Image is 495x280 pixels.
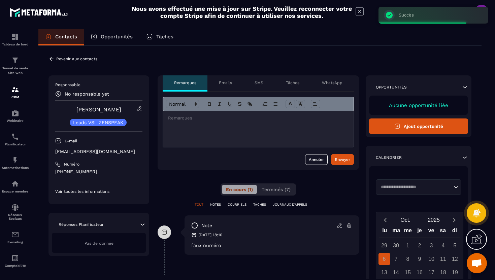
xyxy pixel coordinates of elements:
button: Terminés (7) [258,185,295,194]
div: 17 [426,267,437,278]
h2: Nous avons effectué une mise à jour sur Stripe. Veuillez reconnecter votre compte Stripe afin de ... [131,5,352,19]
p: NOTES [210,202,221,207]
p: Planificateur [2,142,29,146]
p: Opportunités [101,34,133,40]
input: Search for option [378,184,452,190]
a: accountantaccountantComptabilité [2,249,29,273]
div: lu [379,226,391,238]
button: Open months overlay [391,214,420,226]
button: Annuler [305,154,328,165]
p: E-mail [65,138,77,144]
div: 29 [378,240,390,251]
div: 2 [414,240,426,251]
a: Opportunités [84,29,139,45]
a: automationsautomationsAutomatisations [2,151,29,175]
div: 7 [390,253,402,265]
div: Search for option [376,179,461,195]
div: 30 [390,240,402,251]
p: Réseaux Sociaux [2,213,29,220]
div: 4 [437,240,449,251]
a: emailemailE-mailing [2,225,29,249]
a: formationformationCRM [2,80,29,104]
div: Ouvrir le chat [467,253,487,273]
p: COURRIELS [228,202,246,207]
div: 6 [378,253,390,265]
button: Next month [448,215,460,224]
a: schedulerschedulerPlanificateur [2,128,29,151]
div: sa [437,226,449,238]
div: ma [391,226,402,238]
button: Previous month [379,215,391,224]
div: 18 [437,267,449,278]
div: 16 [414,267,426,278]
p: JOURNAUX D'APPELS [273,202,307,207]
div: 5 [449,240,461,251]
p: E-mailing [2,240,29,244]
button: Envoyer [331,154,354,165]
div: Envoyer [335,156,350,163]
div: 9 [414,253,426,265]
p: Responsable [55,82,142,87]
p: No responsable yet [65,91,109,97]
p: Webinaire [2,119,29,123]
div: me [402,226,414,238]
a: Contacts [38,29,84,45]
img: automations [11,109,19,117]
p: SMS [255,80,263,85]
p: faux numéro [191,243,352,248]
div: 3 [426,240,437,251]
div: 11 [437,253,449,265]
p: Tâches [286,80,299,85]
p: Numéro [64,162,79,167]
div: 19 [449,267,461,278]
p: Calendrier [376,155,402,160]
div: je [414,226,426,238]
p: [PHONE_NUMBER] [55,169,142,175]
p: Tableau de bord [2,42,29,46]
p: TÂCHES [253,202,266,207]
span: Terminés (7) [262,187,291,192]
p: Revenir aux contacts [56,57,97,61]
img: email [11,231,19,239]
img: automations [11,156,19,164]
p: WhatsApp [322,80,342,85]
p: Comptabilité [2,264,29,268]
p: Automatisations [2,166,29,170]
p: Tunnel de vente Site web [2,66,29,75]
p: Espace membre [2,189,29,193]
img: formation [11,56,19,64]
p: Réponses Planificateur [59,222,104,227]
p: Opportunités [376,84,407,90]
a: automationsautomationsEspace membre [2,175,29,198]
p: TOUT [195,202,203,207]
a: social-networksocial-networkRéseaux Sociaux [2,198,29,225]
p: Voir toutes les informations [55,189,142,194]
div: 1 [402,240,414,251]
img: formation [11,33,19,41]
img: social-network [11,203,19,211]
a: automationsautomationsWebinaire [2,104,29,128]
p: Emails [219,80,232,85]
p: Remarques [174,80,196,85]
div: 13 [378,267,390,278]
button: En cours (1) [222,185,257,194]
div: 14 [390,267,402,278]
img: logo [9,6,70,19]
p: [DATE] 18:10 [198,232,222,238]
span: Pas de donnée [85,241,113,246]
img: scheduler [11,133,19,141]
img: formation [11,85,19,94]
div: di [449,226,460,238]
div: ve [425,226,437,238]
p: Contacts [55,34,77,40]
img: automations [11,180,19,188]
p: Leads VSL ZENSPEAK [73,120,123,125]
p: note [201,222,212,229]
p: CRM [2,95,29,99]
p: [EMAIL_ADDRESS][DOMAIN_NAME] [55,148,142,155]
div: 15 [402,267,414,278]
div: 12 [449,253,461,265]
a: [PERSON_NAME] [76,106,121,113]
a: formationformationTableau de bord [2,28,29,51]
a: Tâches [139,29,180,45]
